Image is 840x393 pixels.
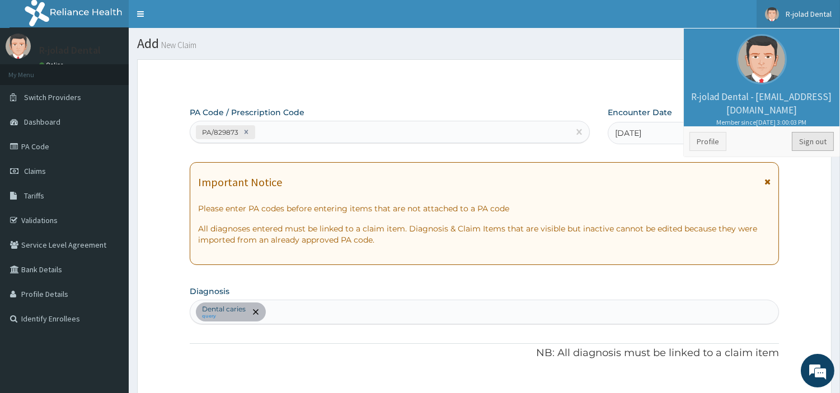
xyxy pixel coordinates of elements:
[736,34,787,84] img: User Image
[689,132,726,151] a: Profile
[198,176,282,188] h1: Important Notice
[615,127,641,139] span: [DATE]
[198,203,771,214] p: Please enter PA codes before entering items that are not attached to a PA code
[202,305,246,314] p: Dental caries
[190,286,229,297] label: Diagnosis
[39,61,66,69] a: Online
[689,117,834,127] small: Member since [DATE] 3:00:03 PM
[765,7,779,21] img: User Image
[190,107,304,118] label: PA Code / Prescription Code
[792,132,834,151] a: Sign out
[24,92,81,102] span: Switch Providers
[24,191,44,201] span: Tariffs
[24,166,46,176] span: Claims
[190,346,779,361] p: NB: All diagnosis must be linked to a claim item
[137,36,832,51] h1: Add
[6,269,213,308] textarea: Type your message and hit 'Enter'
[24,117,60,127] span: Dashboard
[198,223,771,245] p: All diagnoses entered must be linked to a claim item. Diagnosis & Claim Items that are visible bu...
[202,314,246,319] small: query
[65,122,154,235] span: We're online!
[39,45,101,55] p: R-jolad Dental
[58,63,188,77] div: Chat with us now
[190,77,779,89] p: Step 2 of 2
[184,6,210,32] div: Minimize live chat window
[6,34,31,59] img: User Image
[199,126,240,139] div: PA/829873
[251,307,261,317] span: remove selection option
[159,41,196,49] small: New Claim
[786,9,832,19] span: R-jolad Dental
[689,90,834,127] p: R-jolad Dental - [EMAIL_ADDRESS][DOMAIN_NAME]
[608,107,672,118] label: Encounter Date
[21,56,45,84] img: d_794563401_company_1708531726252_794563401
